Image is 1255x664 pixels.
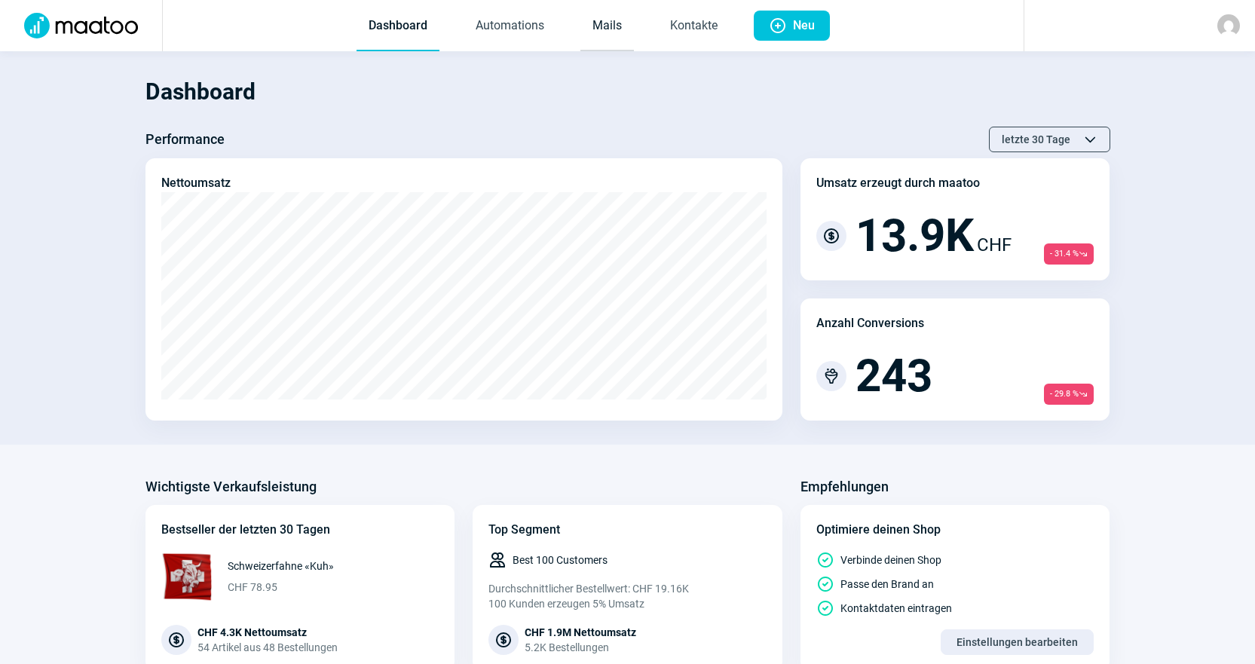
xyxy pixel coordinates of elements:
span: Kontaktdaten eintragen [840,601,952,616]
div: 5.2K Bestellungen [525,640,636,655]
span: 243 [856,353,932,399]
div: Optimiere deinen Shop [816,521,1094,539]
span: Best 100 Customers [513,552,608,568]
div: Anzahl Conversions [816,314,924,332]
h1: Dashboard [145,66,1110,118]
span: 13.9K [856,213,974,259]
a: Automations [464,2,556,51]
div: CHF 1.9M Nettoumsatz [525,625,636,640]
img: 68x68 [161,551,213,602]
span: - 31.4 % [1044,243,1094,265]
div: Top Segment [488,521,767,539]
span: letzte 30 Tage [1002,127,1070,151]
h3: Performance [145,127,225,151]
a: Mails [580,2,634,51]
img: Logo [15,13,147,38]
div: Durchschnittlicher Bestellwert: CHF 19.16K 100 Kunden erzeugen 5% Umsatz [488,581,767,611]
span: Passe den Brand an [840,577,934,592]
h3: Empfehlungen [800,475,889,499]
span: Einstellungen bearbeiten [957,630,1078,654]
h3: Wichtigste Verkaufsleistung [145,475,317,499]
span: - 29.8 % [1044,384,1094,405]
a: Dashboard [357,2,439,51]
div: Nettoumsatz [161,174,231,192]
a: Kontakte [658,2,730,51]
div: Umsatz erzeugt durch maatoo [816,174,980,192]
span: CHF [977,231,1012,259]
div: 54 Artikel aus 48 Bestellungen [197,640,338,655]
div: Bestseller der letzten 30 Tagen [161,521,439,539]
button: Einstellungen bearbeiten [941,629,1094,655]
div: CHF 4.3K Nettoumsatz [197,625,338,640]
span: Neu [793,11,815,41]
span: CHF 78.95 [228,580,334,595]
span: Verbinde deinen Shop [840,552,941,568]
button: Neu [754,11,830,41]
span: Schweizerfahne «Kuh» [228,558,334,574]
img: avatar [1217,14,1240,37]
